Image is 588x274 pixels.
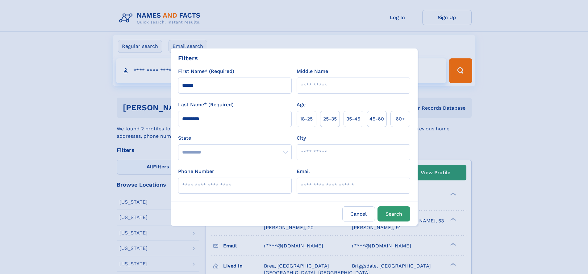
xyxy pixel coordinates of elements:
span: 25‑35 [323,115,337,123]
span: 18‑25 [300,115,313,123]
label: Phone Number [178,168,214,175]
label: Cancel [342,206,375,221]
button: Search [377,206,410,221]
span: 45‑60 [369,115,384,123]
label: Age [297,101,306,108]
label: State [178,134,292,142]
span: 60+ [396,115,405,123]
span: 35‑45 [346,115,360,123]
label: City [297,134,306,142]
label: Middle Name [297,68,328,75]
label: Last Name* (Required) [178,101,234,108]
div: Filters [178,53,198,63]
label: First Name* (Required) [178,68,234,75]
label: Email [297,168,310,175]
